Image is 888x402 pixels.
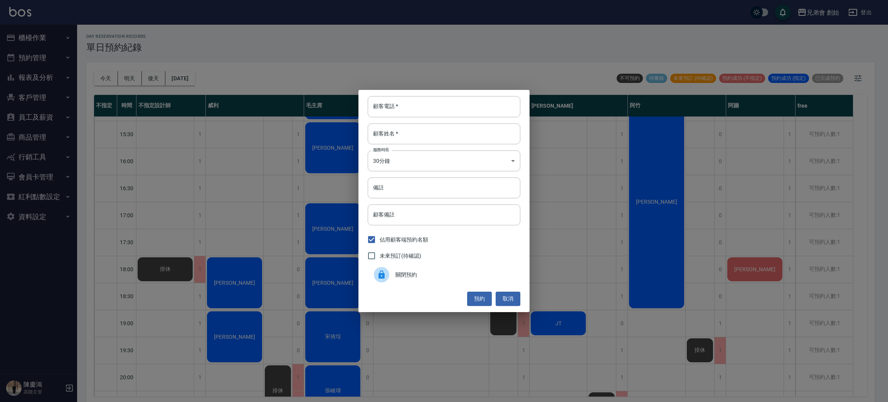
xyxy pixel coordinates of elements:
[395,271,514,279] span: 關閉預約
[496,292,520,306] button: 取消
[467,292,492,306] button: 預約
[368,264,520,285] div: 關閉預約
[380,252,421,260] span: 未來預訂(待確認)
[380,236,428,244] span: 佔用顧客端預約名額
[368,150,520,171] div: 30分鐘
[373,147,389,153] label: 服務時長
